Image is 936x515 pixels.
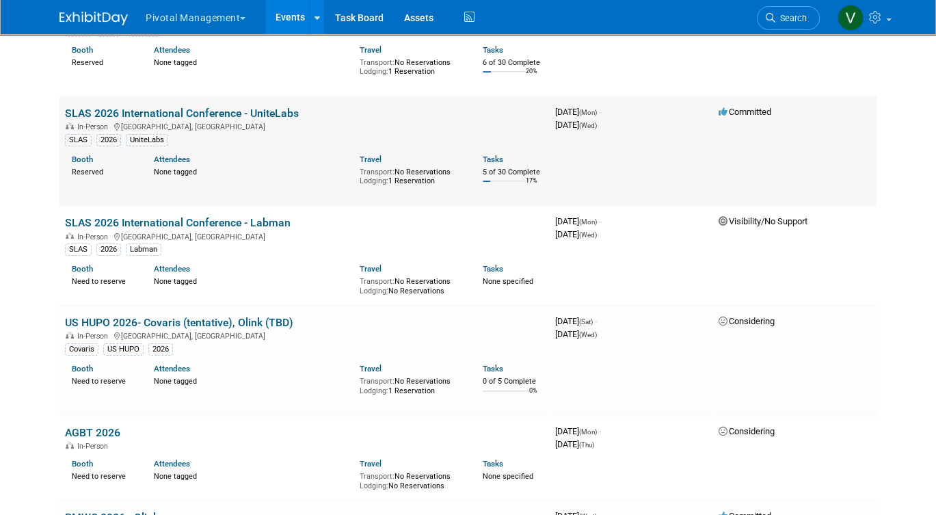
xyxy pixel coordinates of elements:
[360,274,462,295] div: No Reservations No Reservations
[65,316,293,329] a: US HUPO 2026- Covaris (tentative), Olink (TBD)
[154,364,190,373] a: Attendees
[360,176,388,185] span: Lodging:
[72,165,133,177] div: Reserved
[65,216,291,229] a: SLAS 2026 International Conference - Labman
[526,68,537,86] td: 20%
[757,6,820,30] a: Search
[66,122,74,129] img: In-Person Event
[154,469,349,481] div: None tagged
[154,155,190,164] a: Attendees
[154,374,349,386] div: None tagged
[483,364,503,373] a: Tasks
[579,122,597,129] span: (Wed)
[719,316,775,326] span: Considering
[599,216,601,226] span: -
[360,287,388,295] span: Lodging:
[72,459,93,468] a: Booth
[360,277,395,286] span: Transport:
[360,155,382,164] a: Travel
[579,428,597,436] span: (Mon)
[838,5,864,31] img: Valerie Weld
[72,55,133,68] div: Reserved
[599,426,601,436] span: -
[65,120,544,131] div: [GEOGRAPHIC_DATA], [GEOGRAPHIC_DATA]
[360,459,382,468] a: Travel
[360,67,388,76] span: Lodging:
[360,469,462,490] div: No Reservations No Reservations
[483,277,533,286] span: None specified
[360,377,395,386] span: Transport:
[65,230,544,241] div: [GEOGRAPHIC_DATA], [GEOGRAPHIC_DATA]
[77,122,112,131] span: In-Person
[96,134,121,146] div: 2026
[103,343,144,356] div: US HUPO
[483,459,503,468] a: Tasks
[360,364,382,373] a: Travel
[483,155,503,164] a: Tasks
[555,229,597,239] span: [DATE]
[96,243,121,256] div: 2026
[77,442,112,451] span: In-Person
[555,107,601,117] span: [DATE]
[72,364,93,373] a: Booth
[72,374,133,386] div: Need to reserve
[65,330,544,341] div: [GEOGRAPHIC_DATA], [GEOGRAPHIC_DATA]
[483,45,503,55] a: Tasks
[148,343,173,356] div: 2026
[579,331,597,339] span: (Wed)
[65,134,92,146] div: SLAS
[59,12,128,25] img: ExhibitDay
[126,134,168,146] div: UniteLabs
[595,316,597,326] span: -
[579,318,593,326] span: (Sat)
[360,45,382,55] a: Travel
[483,58,544,68] div: 6 of 30 Complete
[65,107,299,120] a: SLAS 2026 International Conference - UniteLabs
[154,165,349,177] div: None tagged
[72,45,93,55] a: Booth
[65,343,98,356] div: Covaris
[154,55,349,68] div: None tagged
[555,439,594,449] span: [DATE]
[529,387,537,406] td: 0%
[65,243,92,256] div: SLAS
[66,332,74,339] img: In-Person Event
[72,274,133,287] div: Need to reserve
[483,264,503,274] a: Tasks
[579,441,594,449] span: (Thu)
[154,45,190,55] a: Attendees
[555,120,597,130] span: [DATE]
[360,165,462,186] div: No Reservations 1 Reservation
[579,109,597,116] span: (Mon)
[154,264,190,274] a: Attendees
[77,233,112,241] span: In-Person
[719,107,771,117] span: Committed
[360,55,462,77] div: No Reservations 1 Reservation
[775,13,807,23] span: Search
[72,155,93,164] a: Booth
[360,472,395,481] span: Transport:
[483,168,544,177] div: 5 of 30 Complete
[72,264,93,274] a: Booth
[360,481,388,490] span: Lodging:
[360,264,382,274] a: Travel
[599,107,601,117] span: -
[719,216,807,226] span: Visibility/No Support
[555,216,601,226] span: [DATE]
[72,469,133,481] div: Need to reserve
[360,386,388,395] span: Lodging:
[360,58,395,67] span: Transport:
[77,332,112,341] span: In-Person
[483,472,533,481] span: None specified
[360,168,395,176] span: Transport:
[66,442,74,449] img: In-Person Event
[719,426,775,436] span: Considering
[579,231,597,239] span: (Wed)
[555,329,597,339] span: [DATE]
[555,426,601,436] span: [DATE]
[154,459,190,468] a: Attendees
[555,316,597,326] span: [DATE]
[126,243,161,256] div: Labman
[360,374,462,395] div: No Reservations 1 Reservation
[154,274,349,287] div: None tagged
